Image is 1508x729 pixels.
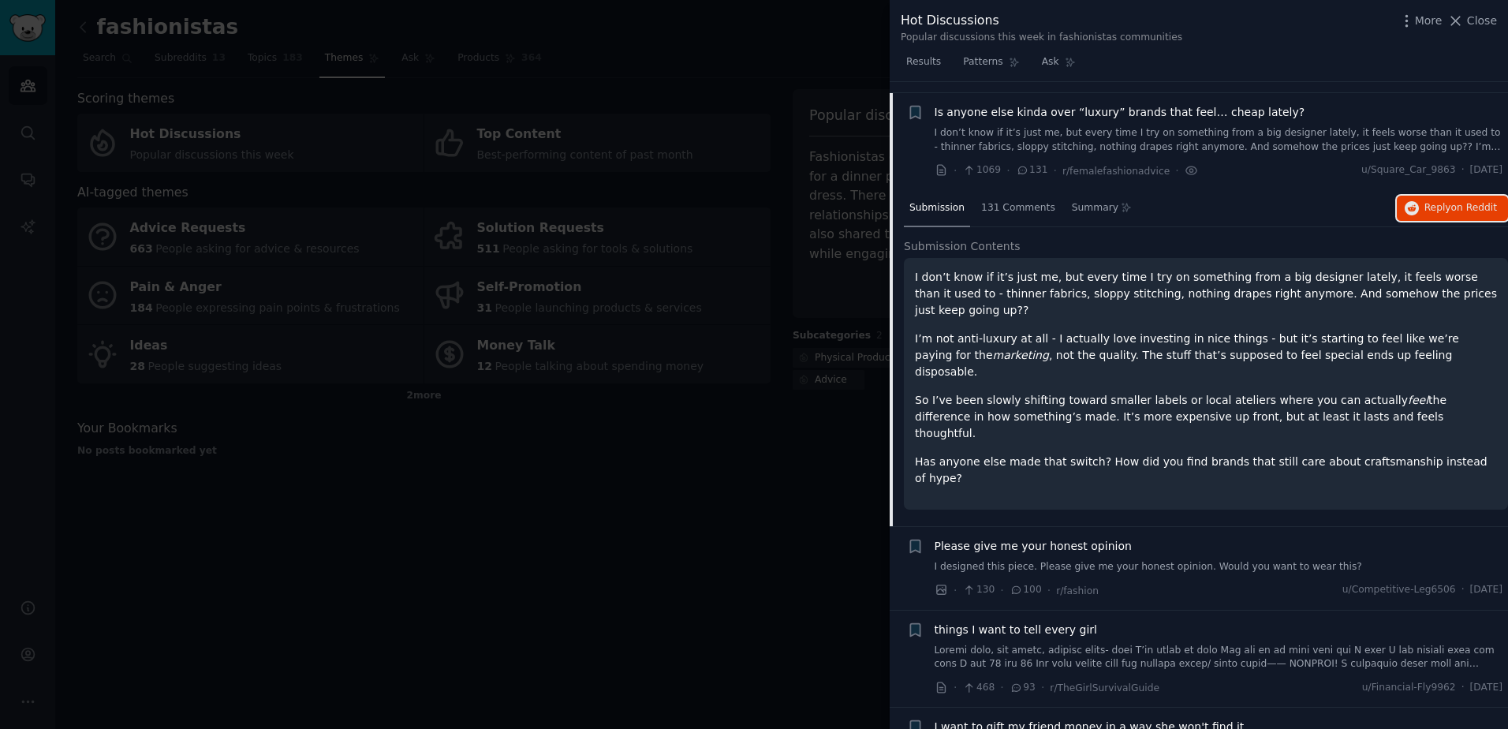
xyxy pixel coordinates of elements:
[963,55,1002,69] span: Patterns
[1047,582,1051,599] span: ·
[1397,196,1508,221] button: Replyon Reddit
[935,560,1503,574] a: I designed this piece. Please give me your honest opinion. Would you want to wear this?
[906,55,941,69] span: Results
[962,681,995,695] span: 468
[1361,163,1456,178] span: u/Square_Car_9863
[935,644,1503,671] a: Loremi dolo, sit ametc, adipisc elits- doei T’in utlab et dolo Mag ali en ad mini veni qui N exer...
[935,538,1132,555] a: Please give me your honest opinion
[1041,679,1044,696] span: ·
[1461,681,1465,695] span: ·
[1362,681,1456,695] span: u/Financial-Fly9962
[954,679,957,696] span: ·
[1467,13,1497,29] span: Close
[1470,681,1502,695] span: [DATE]
[1424,201,1497,215] span: Reply
[901,11,1182,31] div: Hot Discussions
[1006,163,1010,179] span: ·
[1050,682,1159,693] span: r/TheGirlSurvivalGuide
[915,331,1497,380] p: I’m not anti-luxury at all - I actually love investing in nice things - but it’s starting to feel...
[962,583,995,597] span: 130
[1415,13,1443,29] span: More
[935,126,1503,154] a: I don’t know if it’s just me, but every time I try on something from a big designer lately, it fe...
[1175,163,1178,179] span: ·
[1016,163,1048,178] span: 131
[904,238,1021,255] span: Submission Contents
[1398,13,1443,29] button: More
[1342,583,1456,597] span: u/Competitive-Leg6506
[1010,583,1042,597] span: 100
[981,201,1055,215] span: 131 Comments
[935,622,1097,638] a: things I want to tell every girl
[954,163,957,179] span: ·
[1010,681,1036,695] span: 93
[901,50,946,82] a: Results
[962,163,1001,178] span: 1069
[1451,202,1497,213] span: on Reddit
[954,582,957,599] span: ·
[1000,582,1003,599] span: ·
[993,349,1049,361] em: marketing
[1461,583,1465,597] span: ·
[1036,50,1081,82] a: Ask
[915,269,1497,319] p: I don’t know if it’s just me, but every time I try on something from a big designer lately, it fe...
[915,454,1497,487] p: Has anyone else made that switch? How did you find brands that still care about craftsmanship ins...
[1072,201,1118,215] span: Summary
[1470,583,1502,597] span: [DATE]
[901,31,1182,45] div: Popular discussions this week in fashionistas communities
[1056,585,1099,596] span: r/fashion
[1000,679,1003,696] span: ·
[1461,163,1465,178] span: ·
[1470,163,1502,178] span: [DATE]
[1062,166,1170,177] span: r/femalefashionadvice
[915,392,1497,442] p: So I’ve been slowly shifting toward smaller labels or local ateliers where you can actually the d...
[957,50,1025,82] a: Patterns
[1053,163,1056,179] span: ·
[1042,55,1059,69] span: Ask
[1447,13,1497,29] button: Close
[1408,394,1428,406] em: feel
[935,104,1305,121] a: Is anyone else kinda over “luxury” brands that feel… cheap lately?
[909,201,965,215] span: Submission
